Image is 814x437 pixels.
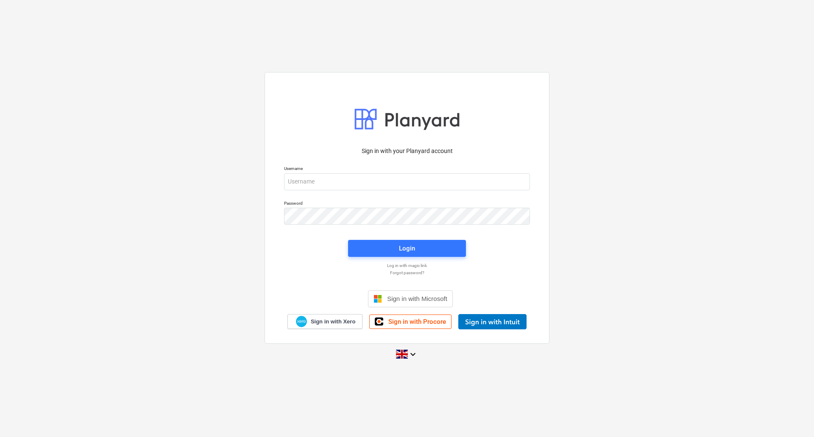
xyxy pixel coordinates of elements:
p: Password [284,200,530,208]
button: Login [348,240,466,257]
img: Microsoft logo [374,295,382,303]
a: Log in with magic link [280,263,534,268]
span: Sign in with Procore [388,318,446,326]
div: Login [399,243,415,254]
img: Xero logo [296,316,307,327]
p: Sign in with your Planyard account [284,147,530,156]
p: Username [284,166,530,173]
a: Forgot password? [280,270,534,276]
input: Username [284,173,530,190]
i: keyboard_arrow_down [408,349,418,359]
span: Sign in with Xero [311,318,355,326]
a: Sign in with Xero [287,314,363,329]
a: Sign in with Procore [369,315,452,329]
span: Sign in with Microsoft [387,295,447,302]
